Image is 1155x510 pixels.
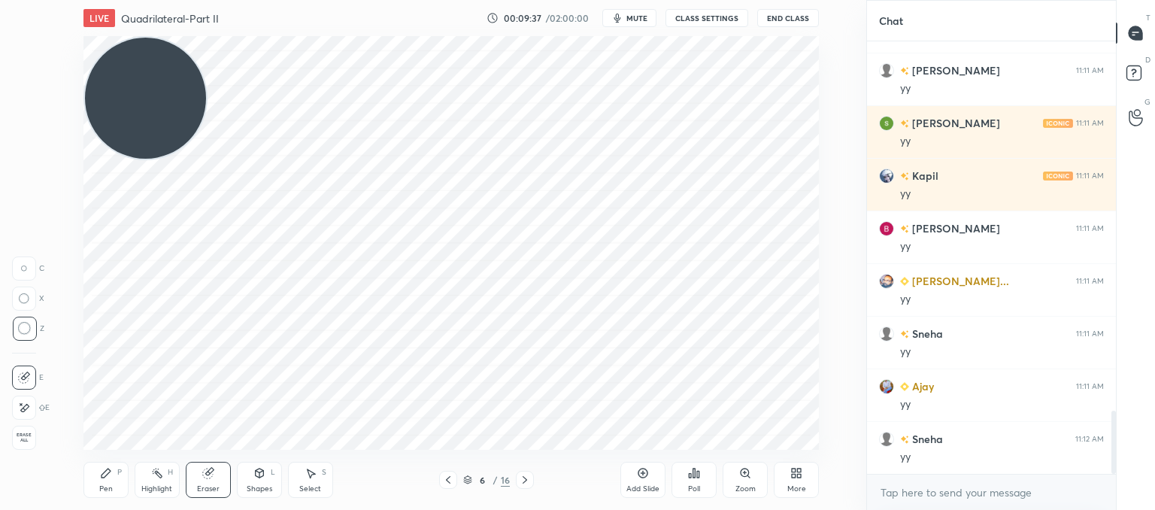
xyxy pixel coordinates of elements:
div: 11:11 AM [1076,119,1104,128]
div: Zoom [735,485,756,493]
button: mute [602,9,656,27]
img: Learner_Badge_beginner_1_8b307cf2a0.svg [900,382,909,391]
span: mute [626,13,647,23]
div: H [168,469,173,476]
div: More [787,485,806,493]
div: LIVE [83,9,115,27]
p: T [1146,12,1150,23]
img: no-rating-badge.077c3623.svg [900,120,909,128]
img: iconic-light.a09c19a4.png [1043,172,1073,181]
div: grid [867,41,1116,475]
p: Chat [867,1,915,41]
img: no-rating-badge.077c3623.svg [900,172,909,181]
img: default.png [879,432,894,447]
div: 11:11 AM [1076,277,1104,286]
div: 11:11 AM [1076,224,1104,233]
div: yy [900,239,1104,254]
div: Add Slide [626,485,659,493]
div: P [117,469,122,476]
h6: [PERSON_NAME] [909,115,1000,131]
img: no-rating-badge.077c3623.svg [900,225,909,233]
div: Eraser [197,485,220,493]
div: 11:11 AM [1076,66,1104,75]
div: yy [900,187,1104,202]
div: S [322,469,326,476]
img: iconic-light.a09c19a4.png [1043,119,1073,128]
div: yy [900,292,1104,307]
h6: Sneha [909,431,943,447]
div: Select [299,485,321,493]
div: Pen [99,485,113,493]
div: 11:11 AM [1076,329,1104,338]
div: yy [900,450,1104,465]
div: 11:11 AM [1076,172,1104,181]
div: yy [900,345,1104,360]
div: Shapes [247,485,272,493]
div: yy [900,134,1104,149]
img: no-rating-badge.077c3623.svg [900,436,909,444]
img: 3 [879,116,894,131]
div: 16 [501,473,510,487]
img: no-rating-badge.077c3623.svg [900,330,909,338]
div: 6 [475,475,490,484]
div: L [271,469,275,476]
img: no-rating-badge.077c3623.svg [900,67,909,75]
h6: [PERSON_NAME]... [909,273,1009,289]
div: Highlight [141,485,172,493]
div: E [12,396,50,420]
div: / [493,475,498,484]
span: Erase all [13,433,35,443]
div: X [12,287,44,311]
h4: Quadrilateral-Part II [121,11,219,26]
h6: [PERSON_NAME] [909,62,1000,78]
div: 11:12 AM [1075,435,1104,444]
img: default.png [879,326,894,342]
div: yy [900,397,1104,412]
div: 11:11 AM [1076,382,1104,391]
img: 3 [879,221,894,236]
h6: Sneha [909,326,943,342]
p: D [1145,54,1150,65]
h6: [PERSON_NAME] [909,220,1000,236]
div: E [12,366,44,390]
img: 70b11900ab7e452f8f42c12fabd8cef3.jpg [879,379,894,394]
div: Z [12,317,44,341]
img: Learner_Badge_beginner_1_8b307cf2a0.svg [900,277,909,286]
h6: Ajay [909,378,934,394]
div: yy [900,81,1104,96]
button: End Class [757,9,819,27]
div: Poll [688,485,700,493]
div: C [12,257,44,281]
button: CLASS SETTINGS [665,9,748,27]
p: G [1144,96,1150,108]
img: 4937a8ff8074473f899d70c2b4c6c32a.jpg [879,274,894,289]
img: default.png [879,63,894,78]
h6: Kapil [909,168,938,184]
img: 3 [879,168,894,184]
